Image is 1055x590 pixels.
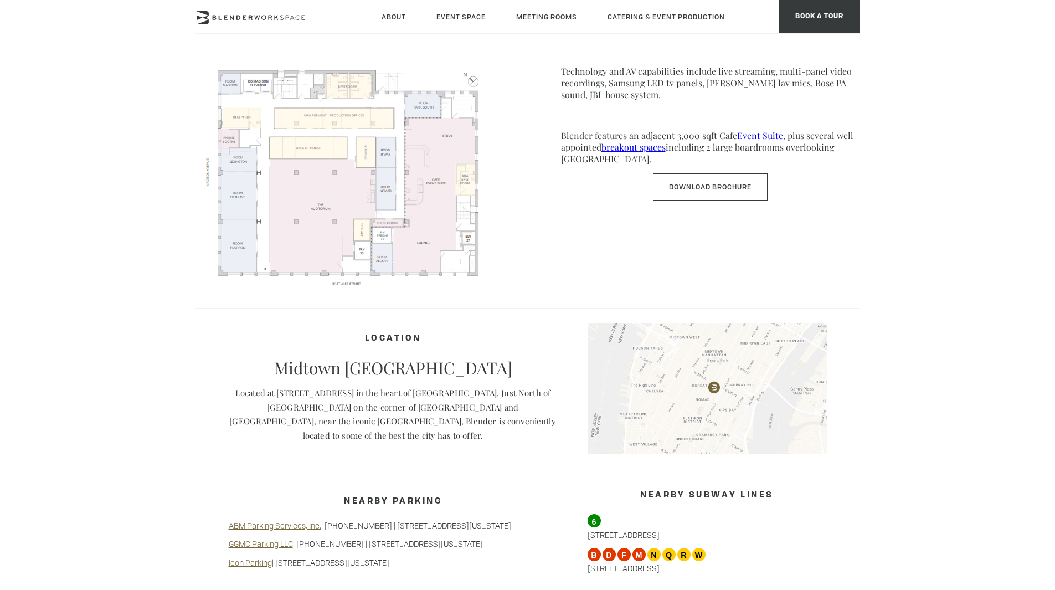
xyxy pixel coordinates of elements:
a: Event Suite [737,130,783,141]
p: | [STREET_ADDRESS][US_STATE] [229,557,558,568]
h3: Nearby Subway Lines [588,485,827,506]
span: N [647,548,661,561]
span: F [617,548,631,561]
p: Blender features an adjacent 3,000 sqft Cafe , plus several well appointed including 2 large boar... [561,130,860,165]
span: Q [662,548,676,561]
img: blender-map.jpg [588,323,827,455]
p: | [PHONE_NUMBER] | [STREET_ADDRESS][US_STATE] [229,538,558,550]
p: [STREET_ADDRESS] [588,514,827,540]
p: Midtown [GEOGRAPHIC_DATA] [229,358,558,378]
span: 6 [588,514,601,527]
a: Icon Parking [229,557,272,568]
span: D [603,548,616,561]
span: B [588,548,601,561]
span: R [677,548,691,561]
iframe: Chat Widget [856,448,1055,590]
img: FLOORPLAN-Screenshot-2025.png [195,29,495,288]
p: | [PHONE_NUMBER] | [STREET_ADDRESS][US_STATE] [229,520,558,531]
a: Download Brochure [653,173,768,201]
a: ABM Parking Services, Inc. [229,520,321,531]
p: [STREET_ADDRESS] [588,548,827,574]
p: Technology and AV capabilities include live streaming, multi-panel video recordings, Samsung LED ... [561,65,860,100]
span: M [632,548,646,561]
a: breakout spaces [601,141,666,153]
h4: Location [229,329,558,350]
p: Located at [STREET_ADDRESS] in the heart of [GEOGRAPHIC_DATA]. Just North of [GEOGRAPHIC_DATA] on... [229,386,558,443]
h3: Nearby Parking [229,491,558,512]
a: GGMC Parking LLC [229,538,293,549]
span: W [692,548,706,561]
